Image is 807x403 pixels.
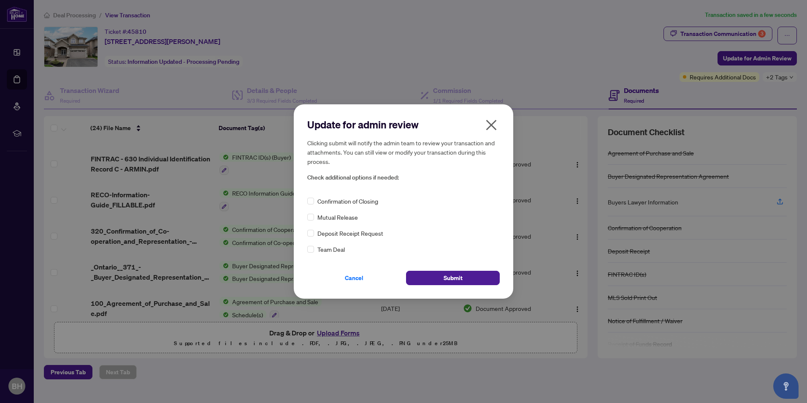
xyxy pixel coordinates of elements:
[406,271,500,285] button: Submit
[317,212,358,222] span: Mutual Release
[317,245,345,254] span: Team Deal
[307,118,500,131] h2: Update for admin review
[317,196,378,206] span: Confirmation of Closing
[307,271,401,285] button: Cancel
[485,118,498,132] span: close
[317,229,383,238] span: Deposit Receipt Request
[345,271,363,285] span: Cancel
[444,271,463,285] span: Submit
[307,173,500,182] span: Check additional options if needed:
[773,373,799,399] button: Open asap
[307,138,500,166] h5: Clicking submit will notify the admin team to review your transaction and attachments. You can st...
